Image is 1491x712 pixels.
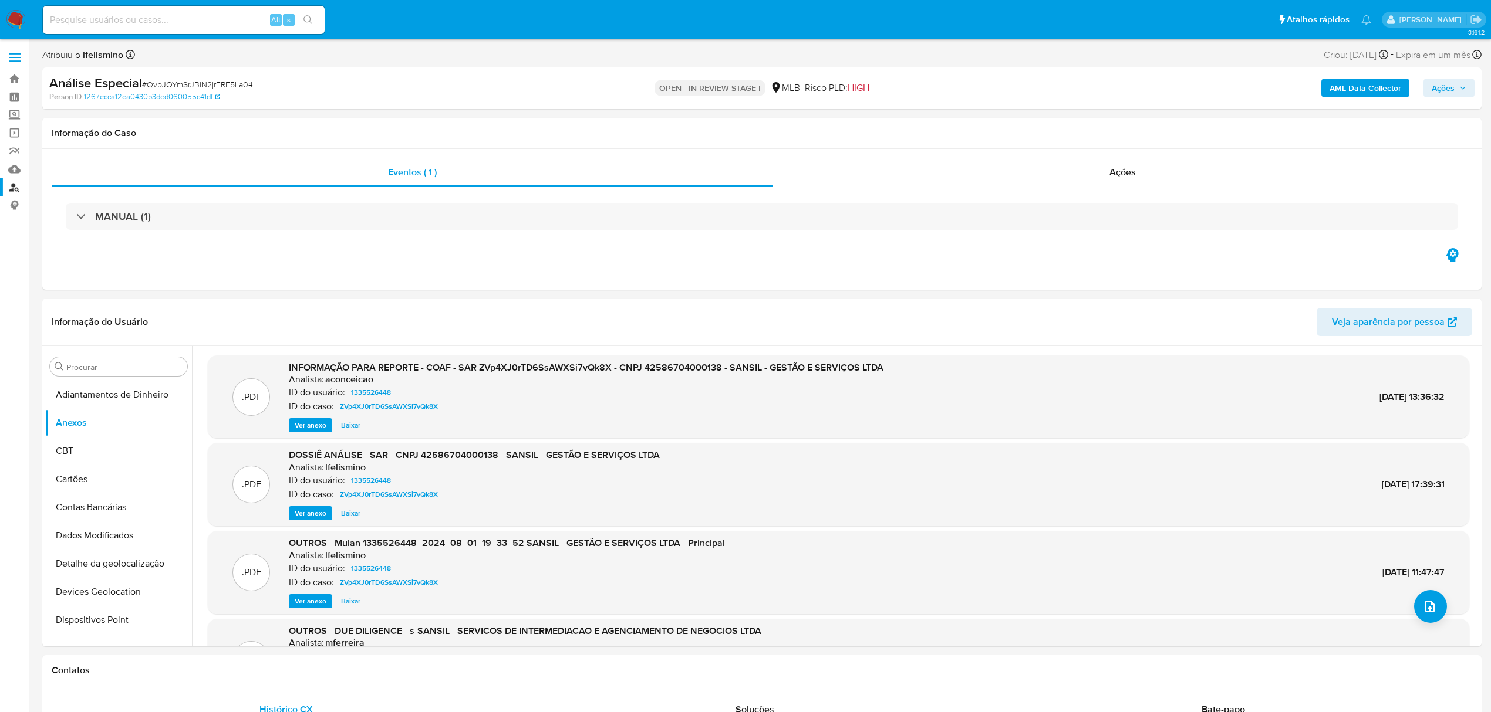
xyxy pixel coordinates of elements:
span: ZVp4XJ0rTD6SsAWXSi7vQk8X [340,487,438,501]
span: Risco PLD: [805,82,869,94]
span: [DATE] 13:36:32 [1379,390,1445,404]
h3: MANUAL (1) [95,210,151,223]
p: ID do usuário: [289,562,345,574]
span: Expira em um mês [1396,49,1470,62]
span: Atalhos rápidos [1287,13,1350,26]
span: s [287,14,291,25]
button: Dados Modificados [45,521,192,550]
b: Person ID [49,91,82,102]
b: AML Data Collector [1330,79,1401,97]
span: Veja aparência por pessoa [1332,308,1445,336]
p: Analista: [289,374,324,385]
button: Procurar [55,362,64,371]
a: Sair [1470,13,1482,26]
p: OPEN - IN REVIEW STAGE I [655,80,765,96]
span: ZVp4XJ0rTD6SsAWXSi7vQk8X [340,575,438,589]
p: .PDF [242,566,261,579]
button: Ver anexo [289,418,332,432]
span: OUTROS - DUE DILIGENCE - s-SANSIL - SERVICOS DE INTERMEDIACAO E AGENCIAMENTO DE NEGOCIOS LTDA [289,624,761,638]
span: DOSSIÊ ANÁLISE - SAR - CNPJ 42586704000138 - SANSIL - GESTÃO E SERVIÇOS LTDA [289,448,660,462]
button: Ver anexo [289,594,332,608]
p: ID do caso: [289,577,334,588]
div: MLB [770,82,800,94]
button: Anexos [45,409,192,437]
a: 1335526448 [346,561,396,575]
input: Pesquise usuários ou casos... [43,12,325,28]
p: .PDF [242,478,261,491]
span: 1335526448 [351,473,391,487]
span: Eventos ( 1 ) [388,165,437,179]
h6: lfelismino [325,462,366,473]
span: Baixar [341,507,360,519]
h6: mferreira [325,637,365,649]
button: Baixar [335,594,366,608]
span: Atribuiu o [42,49,123,62]
a: 1335526448 [346,385,396,399]
button: AML Data Collector [1321,79,1409,97]
h1: Contatos [52,664,1472,676]
p: Analista: [289,462,324,473]
span: # QvbJQYmSrJBiN2jrERE5La04 [142,79,253,90]
p: ID do usuário: [289,386,345,398]
button: Devices Geolocation [45,578,192,606]
a: Notificações [1361,15,1371,25]
button: Ações [1423,79,1475,97]
span: Ações [1432,79,1455,97]
p: .PDF [242,391,261,404]
a: 1267ecca12ea0430b3ded060055c41df [84,91,220,102]
h6: aconceicao [325,374,373,385]
a: ZVp4XJ0rTD6SsAWXSi7vQk8X [335,399,443,413]
span: - [1391,47,1394,63]
button: Adiantamentos de Dinheiro [45,381,192,409]
button: Ver anexo [289,506,332,520]
button: search-icon [296,12,320,28]
input: Procurar [66,362,183,372]
p: Analista: [289,637,324,649]
p: ID do caso: [289,401,334,412]
span: Baixar [341,595,360,607]
button: CBT [45,437,192,465]
button: Detalhe da geolocalização [45,550,192,578]
span: [DATE] 11:47:47 [1382,565,1445,579]
b: Análise Especial [49,73,142,92]
span: [DATE] 17:39:31 [1382,477,1445,491]
button: Baixar [335,506,366,520]
button: Dispositivos Point [45,606,192,634]
b: lfelismino [80,48,123,62]
div: MANUAL (1) [66,203,1458,230]
button: Baixar [335,418,366,432]
span: 1335526448 [351,561,391,575]
a: 1335526448 [346,473,396,487]
span: Ver anexo [295,419,326,431]
button: Contas Bancárias [45,493,192,521]
p: laisa.felismino@mercadolivre.com [1399,14,1466,25]
button: Cartões [45,465,192,493]
span: HIGH [848,81,869,94]
p: ID do usuário: [289,474,345,486]
span: INFORMAÇÃO PARA REPORTE - COAF - SAR ZVp4XJ0rTD6SsAWXSi7vQk8X - CNPJ 42586704000138 - SANSIL - GE... [289,361,883,374]
span: Baixar [341,419,360,431]
span: Alt [271,14,281,25]
span: 1335526448 [351,385,391,399]
a: ZVp4XJ0rTD6SsAWXSi7vQk8X [335,487,443,501]
p: ID do caso: [289,489,334,500]
button: Veja aparência por pessoa [1317,308,1472,336]
div: Criou: [DATE] [1324,47,1388,63]
span: OUTROS - Mulan 1335526448_2024_08_01_19_33_52 SANSIL - GESTÃO E SERVIÇOS LTDA - Principal [289,536,725,550]
h6: lfelismino [325,550,366,561]
button: Documentação [45,634,192,662]
span: Ver anexo [295,507,326,519]
h1: Informação do Usuário [52,316,148,328]
span: Ações [1109,165,1136,179]
span: ZVp4XJ0rTD6SsAWXSi7vQk8X [340,399,438,413]
p: Analista: [289,550,324,561]
a: ZVp4XJ0rTD6SsAWXSi7vQk8X [335,575,443,589]
h1: Informação do Caso [52,127,1472,139]
button: upload-file [1414,590,1447,623]
span: Ver anexo [295,595,326,607]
